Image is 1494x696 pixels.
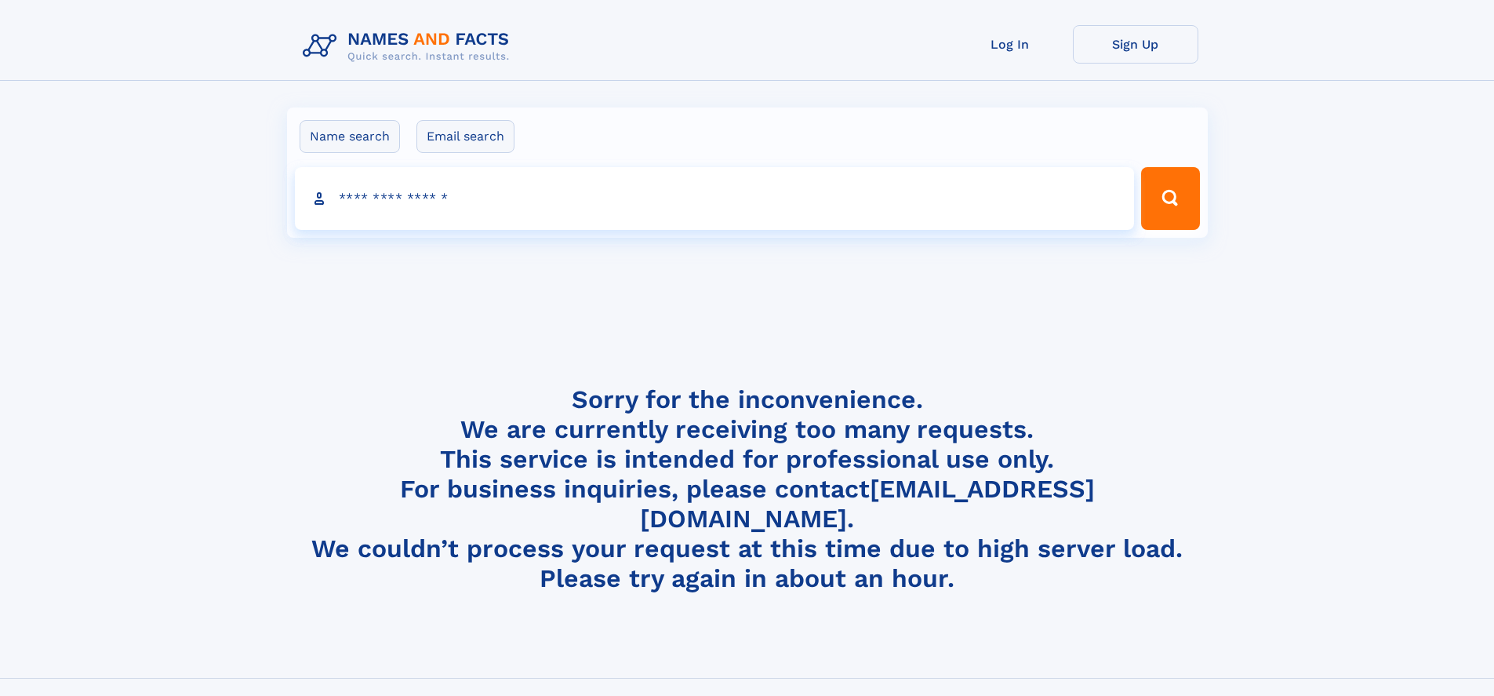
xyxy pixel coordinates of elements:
[1073,25,1198,64] a: Sign Up
[300,120,400,153] label: Name search
[296,384,1198,594] h4: Sorry for the inconvenience. We are currently receiving too many requests. This service is intend...
[947,25,1073,64] a: Log In
[640,474,1095,534] a: [EMAIL_ADDRESS][DOMAIN_NAME]
[295,167,1135,230] input: search input
[416,120,514,153] label: Email search
[1141,167,1199,230] button: Search Button
[296,25,522,67] img: Logo Names and Facts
